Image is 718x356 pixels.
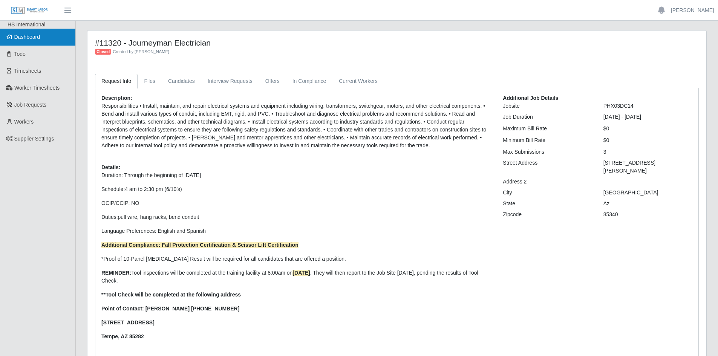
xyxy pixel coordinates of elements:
span: Closed [95,49,111,55]
div: State [497,200,597,208]
div: Zipcode [497,211,597,218]
div: Az [598,200,698,208]
p: Duties: [101,213,491,221]
strong: Additional Compliance: Fall Protection Certification & Scissor Lift Certification [101,242,299,248]
p: Responsibilities • Install, maintain, and repair electrical systems and equipment including wirin... [101,102,491,150]
div: Max Submissions [497,148,597,156]
div: Jobsite [497,102,597,110]
p: Schedule: [101,185,491,193]
p: *Proof of 10-Panel [MEDICAL_DATA] Result will be required for all candidates that are offered a p... [101,255,491,263]
div: Job Duration [497,113,597,121]
div: 85340 [598,211,698,218]
span: Job Requests [14,102,47,108]
p: Language Preferences: English and Spanish [101,227,491,235]
div: Maximum Bill Rate [497,125,597,133]
strong: Point of Contact: [PERSON_NAME] [PHONE_NUMBER] [101,306,239,312]
a: Current Workers [332,74,384,89]
strong: **Tool Check will be completed at the following address [101,292,241,298]
span: Dashboard [14,34,40,40]
strong: [DATE] [292,270,310,276]
img: SLM Logo [11,6,48,15]
a: In Compliance [286,74,333,89]
div: [STREET_ADDRESS][PERSON_NAME] [598,159,698,175]
span: Todo [14,51,26,57]
a: Interview Requests [201,74,259,89]
a: Candidates [162,74,201,89]
b: Additional Job Details [503,95,558,101]
b: Description: [101,95,132,101]
p: Tool inspections will be completed at the training facility at 8:00am on . They will then report ... [101,269,491,285]
div: City [497,189,597,197]
a: Files [138,74,162,89]
span: Worker Timesheets [14,85,60,91]
h4: #11320 - Journeyman Electrician [95,38,545,47]
span: Timesheets [14,68,41,74]
span: pull wire, hang racks, bend conduit [118,214,199,220]
span: Workers [14,119,34,125]
a: Request Info [95,74,138,89]
p: Duration: Through the beginning of [DATE] [101,171,491,179]
div: PHX03DC14 [598,102,698,110]
div: $0 [598,125,698,133]
p: OCIP/CCIP: NO [101,199,491,207]
div: Address 2 [497,178,597,186]
a: Offers [259,74,286,89]
span: Created by [PERSON_NAME] [113,49,169,54]
span: Supplier Settings [14,136,54,142]
div: [DATE] - [DATE] [598,113,698,121]
div: [GEOGRAPHIC_DATA] [598,189,698,197]
strong: Tempe, AZ 85282 [101,333,144,339]
span: 4 am to 2:30 pm (6/10’s) [125,186,182,192]
strong: REMINDER: [101,270,131,276]
strong: [STREET_ADDRESS] [101,319,155,325]
span: HS International [8,21,45,28]
div: $0 [598,136,698,144]
div: Street Address [497,159,597,175]
b: Details: [101,164,121,170]
a: [PERSON_NAME] [671,6,714,14]
div: Minimum Bill Rate [497,136,597,144]
div: 3 [598,148,698,156]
